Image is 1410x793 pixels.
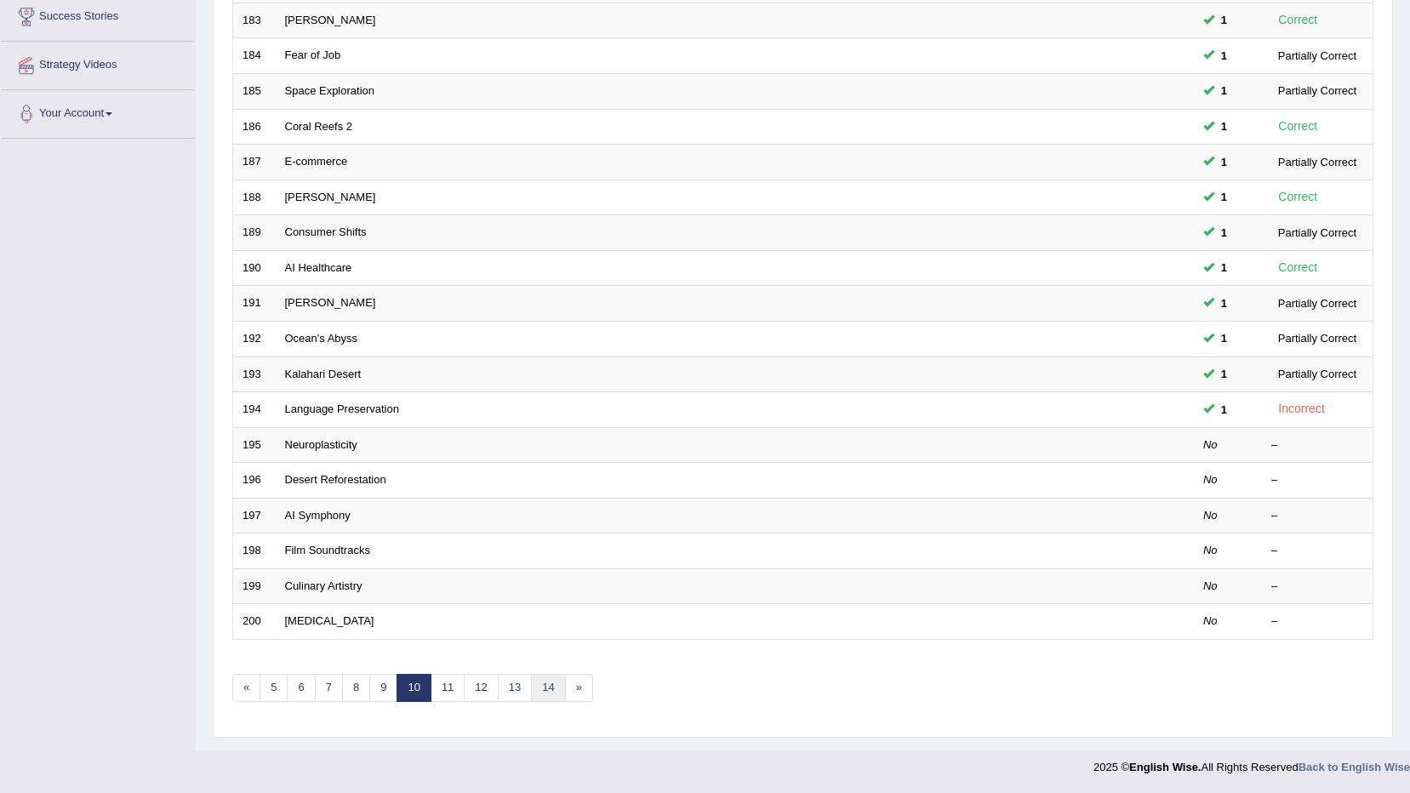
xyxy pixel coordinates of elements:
[1,90,195,133] a: Your Account
[1093,750,1410,775] div: 2025 © All Rights Reserved
[1271,399,1332,419] div: Incorrect
[285,579,362,592] a: Culinary Artistry
[1271,10,1325,30] div: Correct
[1129,761,1201,773] strong: English Wise.
[1214,11,1234,29] span: You can still take this question
[233,427,276,463] td: 195
[1214,47,1234,65] span: You can still take this question
[233,392,276,428] td: 194
[1271,187,1325,207] div: Correct
[285,14,376,26] a: [PERSON_NAME]
[1214,188,1234,206] span: You can still take this question
[1271,437,1363,454] div: –
[233,109,276,145] td: 186
[1271,258,1325,277] div: Correct
[1214,224,1234,242] span: You can still take this question
[1271,472,1363,488] div: –
[233,215,276,251] td: 189
[1214,401,1234,419] span: You can still take this question
[285,614,374,627] a: [MEDICAL_DATA]
[1271,579,1363,595] div: –
[1271,613,1363,630] div: –
[285,225,367,238] a: Consumer Shifts
[1203,544,1218,556] em: No
[1,42,195,84] a: Strategy Videos
[1203,614,1218,627] em: No
[342,674,370,702] a: 8
[1214,365,1234,383] span: You can still take this question
[233,250,276,286] td: 190
[1203,438,1218,451] em: No
[285,332,358,345] a: Ocean's Abyss
[1271,117,1325,136] div: Correct
[233,568,276,604] td: 199
[285,191,376,203] a: [PERSON_NAME]
[233,74,276,110] td: 185
[1271,508,1363,524] div: –
[285,120,352,133] a: Coral Reefs 2
[285,368,362,380] a: Kalahari Desert
[1214,294,1234,312] span: You can still take this question
[285,473,386,486] a: Desert Reforestation
[464,674,498,702] a: 12
[1214,117,1234,135] span: You can still take this question
[369,674,397,702] a: 9
[565,674,593,702] a: »
[233,498,276,533] td: 197
[397,674,431,702] a: 10
[1271,82,1363,100] div: Partially Correct
[233,145,276,180] td: 187
[1271,365,1363,383] div: Partially Correct
[285,438,357,451] a: Neuroplasticity
[285,509,351,522] a: AI Symphony
[285,155,348,168] a: E-commerce
[1214,329,1234,347] span: You can still take this question
[1271,224,1363,242] div: Partially Correct
[1214,259,1234,277] span: You can still take this question
[1271,543,1363,559] div: –
[1203,473,1218,486] em: No
[1203,579,1218,592] em: No
[1214,82,1234,100] span: You can still take this question
[1299,761,1410,773] a: Back to English Wise
[233,180,276,215] td: 188
[315,674,343,702] a: 7
[285,402,399,415] a: Language Preservation
[233,533,276,569] td: 198
[285,544,370,556] a: Film Soundtracks
[498,674,532,702] a: 13
[1271,329,1363,347] div: Partially Correct
[1271,47,1363,65] div: Partially Correct
[1203,509,1218,522] em: No
[287,674,315,702] a: 6
[285,84,375,97] a: Space Exploration
[260,674,288,702] a: 5
[232,674,260,702] a: «
[233,38,276,74] td: 184
[1214,153,1234,171] span: You can still take this question
[431,674,465,702] a: 11
[285,261,352,274] a: AI Healthcare
[233,286,276,322] td: 191
[285,296,376,309] a: [PERSON_NAME]
[1271,294,1363,312] div: Partially Correct
[531,674,565,702] a: 14
[233,357,276,392] td: 193
[1271,153,1363,171] div: Partially Correct
[233,463,276,499] td: 196
[233,604,276,640] td: 200
[233,3,276,38] td: 183
[285,48,341,61] a: Fear of Job
[233,321,276,357] td: 192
